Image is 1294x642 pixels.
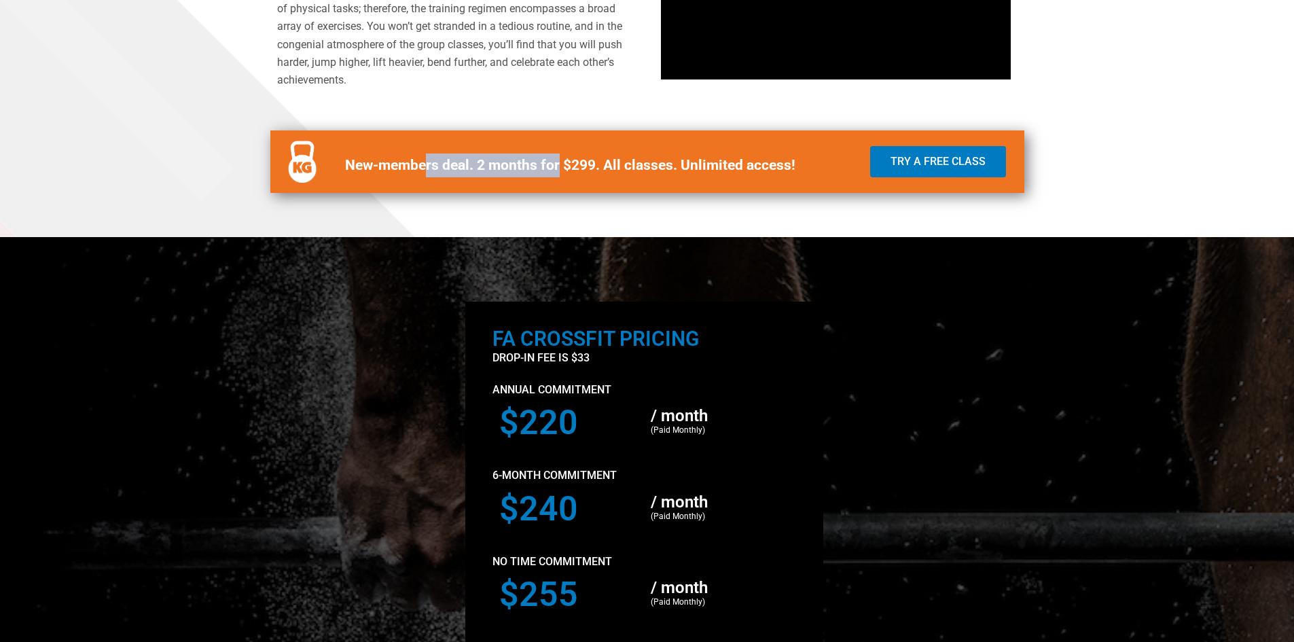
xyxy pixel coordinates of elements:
h2: FA Crossfit PRICING [492,329,796,349]
p: (Paid Monthly) [651,510,789,524]
h3: $220 [499,406,637,440]
p: (Paid Monthly) [651,424,789,438]
h5: / month [651,408,789,424]
h5: / month [651,494,789,510]
h3: $240 [499,492,637,526]
p: 6-Month Commitment [492,467,796,484]
h3: $255 [499,577,637,611]
h5: / month [651,579,789,596]
b: New-members deal. 2 months for $299. All classes. Unlimited access! [345,157,795,173]
a: Try a Free Class [870,146,1006,177]
p: drop-in fee is $33 [492,349,796,367]
p: (Paid Monthly) [651,596,789,609]
span: Try a Free Class [891,156,986,167]
p: No Time Commitment [492,553,796,571]
p: Annual Commitment [492,381,796,399]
